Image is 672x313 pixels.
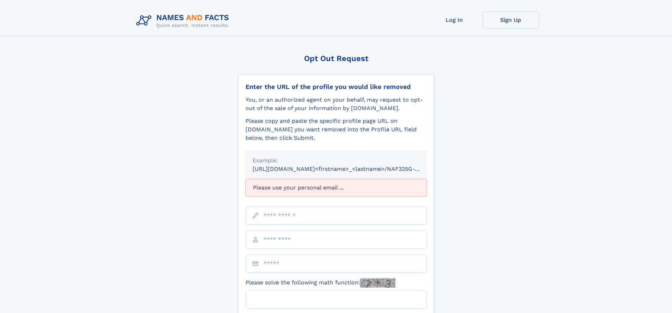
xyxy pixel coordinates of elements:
div: Enter the URL of the profile you would like removed [246,83,427,91]
div: Please use your personal email ... [246,179,427,197]
small: [URL][DOMAIN_NAME]<firstname>_<lastname>/NAF325G-xxxxxxxx [253,165,440,172]
div: You, or an authorized agent on your behalf, may request to opt-out of the sale of your informatio... [246,96,427,113]
a: Log In [426,11,483,29]
div: Example: [253,156,420,165]
label: Please solve the following math function: [246,278,395,288]
a: Sign Up [483,11,539,29]
div: Please copy and paste the specific profile page URL on [DOMAIN_NAME] you want removed into the Pr... [246,117,427,142]
div: Opt Out Request [238,54,434,63]
img: Logo Names and Facts [133,11,235,30]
